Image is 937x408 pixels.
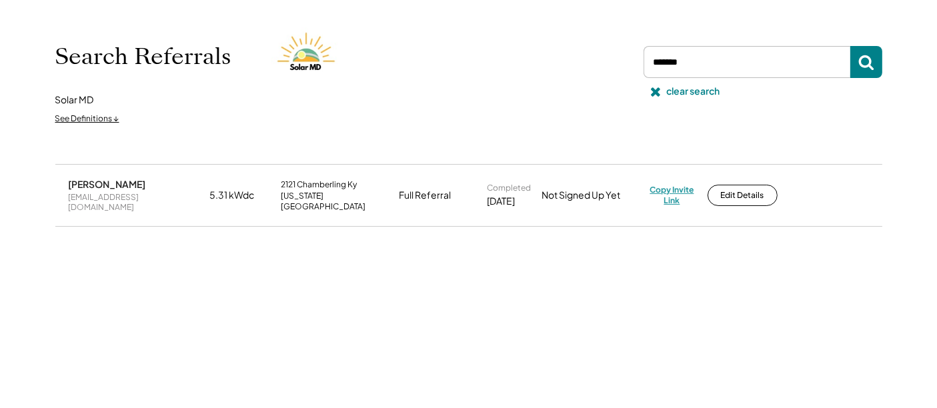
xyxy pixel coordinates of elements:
div: Completed [488,183,532,193]
div: 5.31 kWdc [210,189,273,202]
div: See Definitions ↓ [55,113,119,125]
div: Solar MD [55,93,94,107]
div: clear search [667,85,720,98]
button: Edit Details [708,185,778,206]
div: [DATE] [488,195,516,208]
div: Not Signed Up Yet [542,189,642,202]
h1: Search Referrals [55,43,231,71]
div: Copy Invite Link [650,185,694,205]
div: [EMAIL_ADDRESS][DOMAIN_NAME] [69,192,202,213]
div: [US_STATE][GEOGRAPHIC_DATA] [281,191,391,211]
div: Full Referral [399,189,451,202]
div: 2121 Chamberling Ky [281,179,357,190]
div: [PERSON_NAME] [69,178,146,190]
img: Solar%20MD%20LOgo.png [271,20,345,93]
